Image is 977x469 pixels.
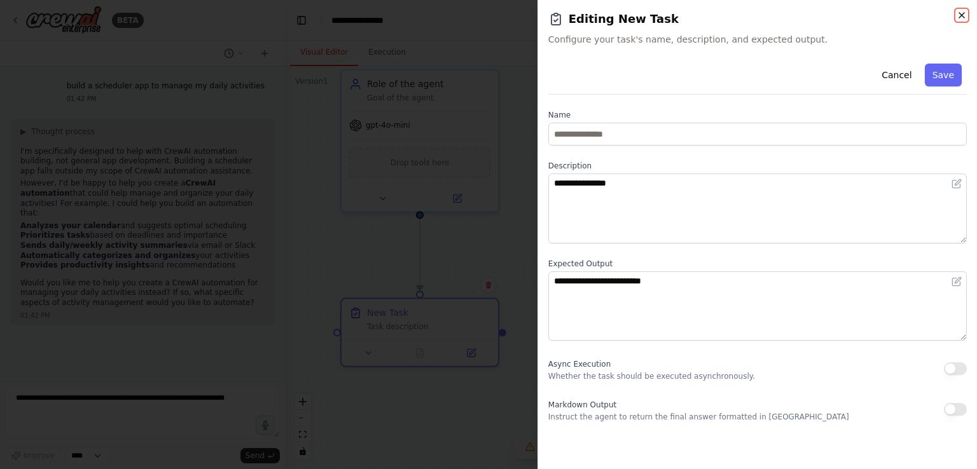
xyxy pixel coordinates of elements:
[949,274,964,289] button: Open in editor
[548,412,849,422] p: Instruct the agent to return the final answer formatted in [GEOGRAPHIC_DATA]
[874,64,919,86] button: Cancel
[548,259,967,269] label: Expected Output
[548,371,755,381] p: Whether the task should be executed asynchronously.
[949,176,964,191] button: Open in editor
[548,161,967,171] label: Description
[548,360,611,369] span: Async Execution
[548,110,967,120] label: Name
[548,33,967,46] span: Configure your task's name, description, and expected output.
[925,64,962,86] button: Save
[548,10,967,28] h2: Editing New Task
[548,400,616,409] span: Markdown Output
